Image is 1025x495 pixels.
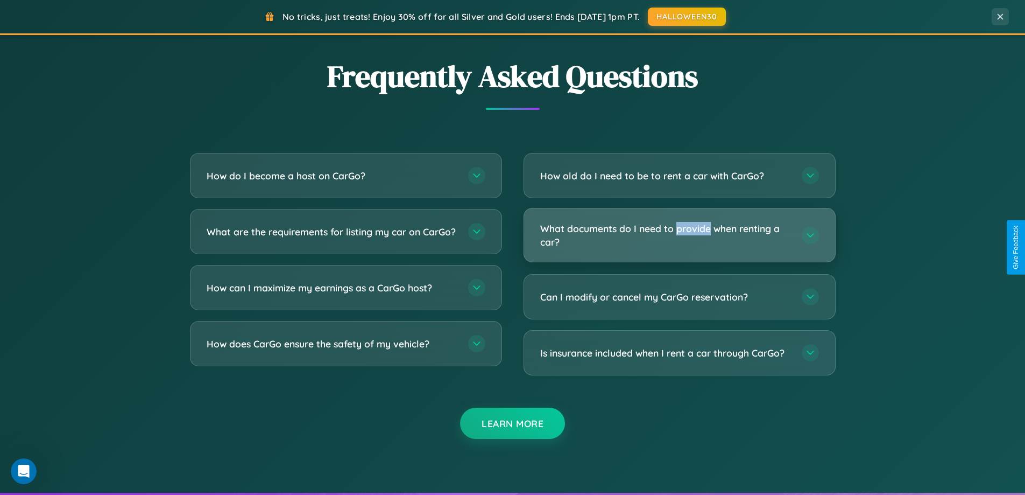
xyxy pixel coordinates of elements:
h3: How can I maximize my earnings as a CarGo host? [207,281,457,295]
button: HALLOWEEN30 [648,8,726,26]
h3: What documents do I need to provide when renting a car? [540,222,791,248]
h3: What are the requirements for listing my car on CarGo? [207,225,457,239]
h3: How old do I need to be to rent a car with CarGo? [540,169,791,183]
button: Learn More [460,408,565,439]
h2: Frequently Asked Questions [190,55,836,97]
h3: How do I become a host on CarGo? [207,169,457,183]
h3: Can I modify or cancel my CarGo reservation? [540,290,791,304]
div: Give Feedback [1012,226,1020,269]
iframe: Intercom live chat [11,458,37,484]
span: No tricks, just treats! Enjoy 30% off for all Silver and Gold users! Ends [DATE] 1pm PT. [282,11,640,22]
h3: How does CarGo ensure the safety of my vehicle? [207,337,457,351]
h3: Is insurance included when I rent a car through CarGo? [540,346,791,360]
